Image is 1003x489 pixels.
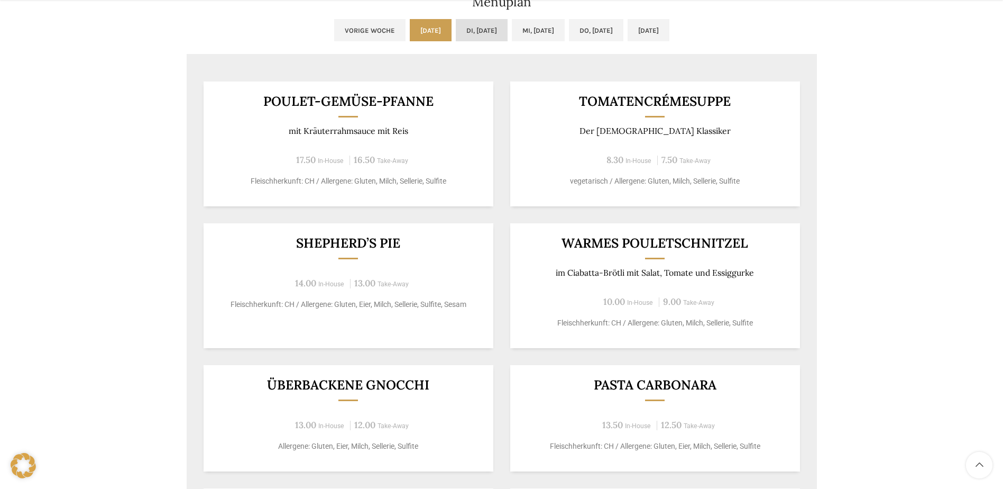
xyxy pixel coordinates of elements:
[523,441,787,452] p: Fleischherkunft: CH / Allergene: Gluten, Eier, Milch, Sellerie, Sulfite
[523,237,787,250] h3: Warmes Pouletschnitzel
[334,19,406,41] a: Vorige Woche
[216,126,480,136] p: mit Kräuterrahmsauce mit Reis
[216,95,480,108] h3: Poulet-Gemüse-Pfanne
[523,318,787,329] p: Fleischherkunft: CH / Allergene: Gluten, Milch, Sellerie, Sulfite
[628,19,669,41] a: [DATE]
[603,296,625,307] span: 10.00
[456,19,508,41] a: Di, [DATE]
[966,452,992,478] a: Scroll to top button
[606,154,623,166] span: 8.30
[296,154,316,166] span: 17.50
[602,419,623,431] span: 13.50
[378,280,409,288] span: Take-Away
[625,422,651,430] span: In-House
[627,299,653,306] span: In-House
[683,299,714,306] span: Take-Away
[295,419,316,431] span: 13.00
[679,157,711,165] span: Take-Away
[295,277,316,289] span: 14.00
[523,126,787,136] p: Der [DEMOGRAPHIC_DATA] Klassiker
[216,237,480,250] h3: Shepherd’s Pie
[523,378,787,392] h3: Pasta Carbonara
[625,157,651,165] span: In-House
[523,176,787,187] p: vegetarisch / Allergene: Gluten, Milch, Sellerie, Sulfite
[318,157,344,165] span: In-House
[216,299,480,310] p: Fleischherkunft: CH / Allergene: Gluten, Eier, Milch, Sellerie, Sulfite, Sesam
[661,154,677,166] span: 7.50
[661,419,682,431] span: 12.50
[318,422,344,430] span: In-House
[523,268,787,278] p: im Ciabatta-Brötli mit Salat, Tomate und Essiggurke
[216,378,480,392] h3: Überbackene Gnocchi
[663,296,681,307] span: 9.00
[354,154,375,166] span: 16.50
[377,157,408,165] span: Take-Away
[523,95,787,108] h3: Tomatencrémesuppe
[569,19,623,41] a: Do, [DATE]
[512,19,565,41] a: Mi, [DATE]
[216,441,480,452] p: Allergene: Gluten, Eier, Milch, Sellerie, Sulfite
[318,280,344,288] span: In-House
[378,422,409,430] span: Take-Away
[410,19,452,41] a: [DATE]
[216,176,480,187] p: Fleischherkunft: CH / Allergene: Gluten, Milch, Sellerie, Sulfite
[354,419,375,431] span: 12.00
[354,277,375,289] span: 13.00
[684,422,715,430] span: Take-Away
